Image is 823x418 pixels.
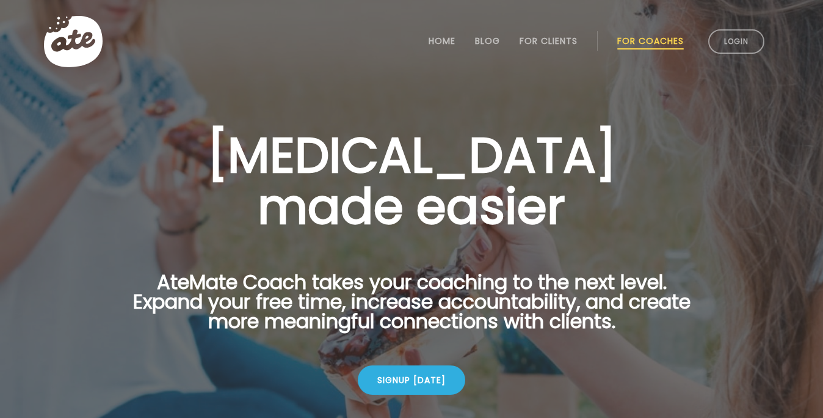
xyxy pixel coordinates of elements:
a: Home [429,36,455,46]
a: Blog [475,36,500,46]
a: For Clients [520,36,578,46]
h1: [MEDICAL_DATA] made easier [114,130,709,232]
a: Login [708,29,764,54]
div: Signup [DATE] [358,365,465,395]
a: For Coaches [617,36,684,46]
p: AteMate Coach takes your coaching to the next level. Expand your free time, increase accountabili... [114,273,709,346]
